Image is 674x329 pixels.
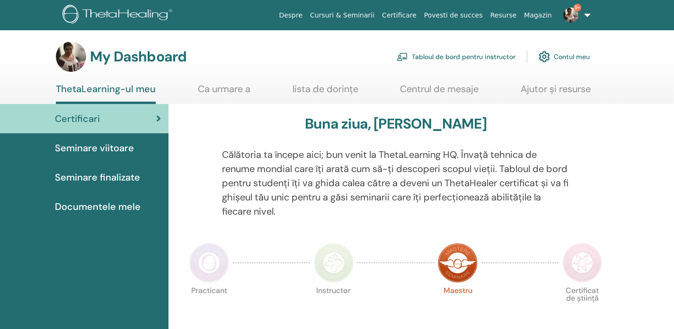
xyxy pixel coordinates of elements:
[55,141,134,155] span: Seminare viitoare
[306,7,378,24] a: Cursuri & Seminarii
[293,83,358,102] a: lista de dorințe
[314,287,354,327] p: Instructor
[56,83,156,104] a: ThetaLearning-ul meu
[198,83,250,102] a: Ca urmare a
[55,170,140,184] span: Seminare finalizate
[400,83,479,102] a: Centrul de mesaje
[222,147,570,218] p: Călătoria ta începe aici; bun venit la ThetaLearning HQ. Învață tehnica de renume mondial care îț...
[305,115,487,132] h3: Buna ziua, [PERSON_NAME]
[189,287,229,327] p: Practicant
[55,112,100,126] span: Certificari
[275,7,306,24] a: Despre
[378,7,420,24] a: Certificare
[539,49,550,65] img: cog.svg
[189,243,229,283] img: Practitioner
[314,243,354,283] img: Instructor
[563,8,578,23] img: default.jpg
[562,243,602,283] img: Certificate of Science
[562,287,602,327] p: Certificat de știință
[539,46,590,67] a: Contul meu
[438,243,478,283] img: Master
[520,7,555,24] a: Magazin
[574,4,581,11] span: 9+
[397,52,408,61] img: chalkboard-teacher.svg
[55,199,141,214] span: Documentele mele
[397,46,515,67] a: Tabloul de bord pentru instructor
[62,5,176,26] img: logo.png
[487,7,521,24] a: Resurse
[438,287,478,327] p: Maestru
[90,48,186,65] h3: My Dashboard
[56,42,86,72] img: default.jpg
[521,83,591,102] a: Ajutor și resurse
[420,7,487,24] a: Povesti de succes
